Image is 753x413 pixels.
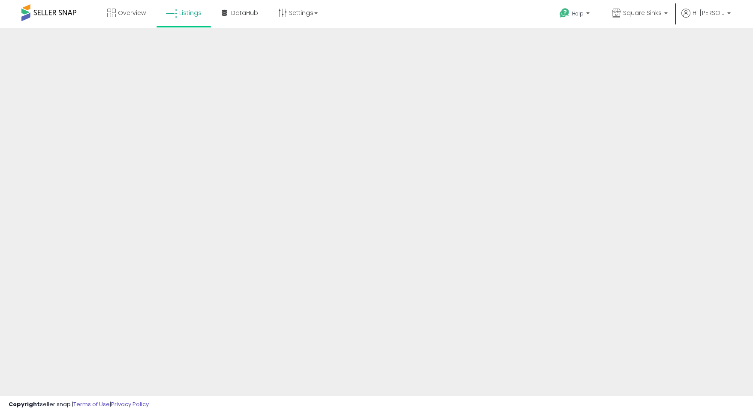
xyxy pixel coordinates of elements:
[231,9,258,17] span: DataHub
[118,9,146,17] span: Overview
[572,10,584,17] span: Help
[623,9,662,17] span: Square Sinks
[681,9,731,28] a: Hi [PERSON_NAME]
[559,8,570,18] i: Get Help
[553,1,598,28] a: Help
[179,9,202,17] span: Listings
[693,9,725,17] span: Hi [PERSON_NAME]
